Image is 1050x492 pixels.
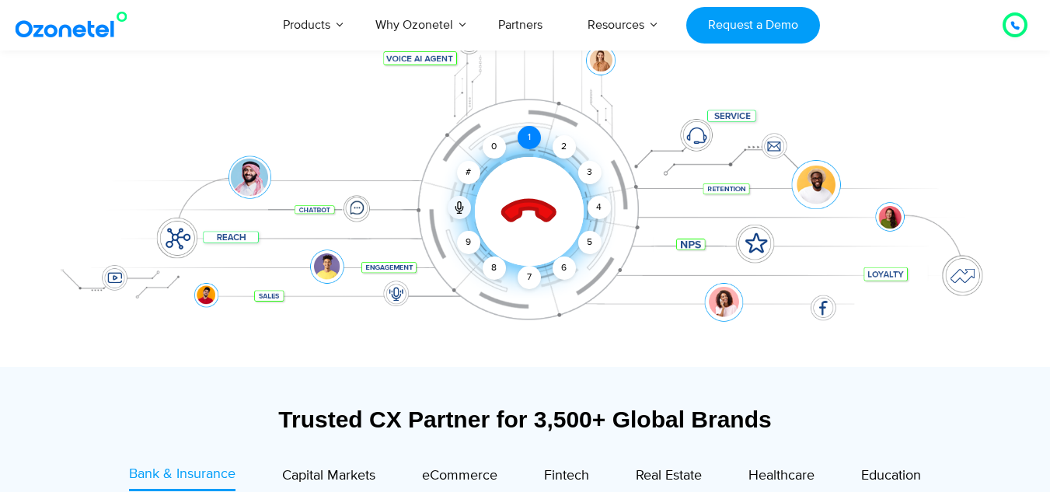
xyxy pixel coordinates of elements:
div: Trusted CX Partner for 3,500+ Global Brands [47,406,1003,433]
a: Education [861,464,921,491]
div: 4 [588,196,611,219]
div: 8 [483,256,506,280]
a: eCommerce [422,464,497,491]
div: 7 [518,266,541,289]
div: 2 [553,135,576,159]
div: 5 [577,231,601,254]
div: 9 [457,231,480,254]
div: 1 [518,126,541,149]
span: Healthcare [748,467,815,484]
div: 3 [577,161,601,184]
a: Capital Markets [282,464,375,491]
a: Request a Demo [686,7,819,44]
a: Fintech [544,464,589,491]
a: Healthcare [748,464,815,491]
div: 6 [553,256,576,280]
span: Capital Markets [282,467,375,484]
span: Education [861,467,921,484]
a: Real Estate [636,464,702,491]
span: eCommerce [422,467,497,484]
a: Bank & Insurance [129,464,235,491]
div: 0 [483,135,506,159]
span: Bank & Insurance [129,466,235,483]
span: Real Estate [636,467,702,484]
div: # [457,161,480,184]
span: Fintech [544,467,589,484]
